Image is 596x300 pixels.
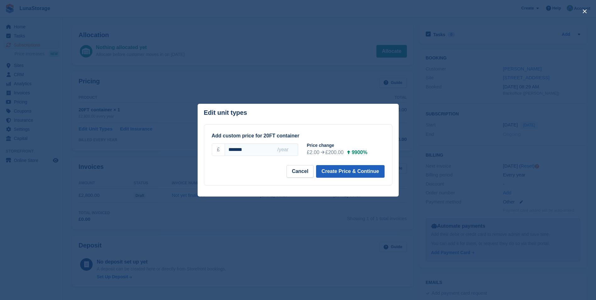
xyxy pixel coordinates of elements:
button: close [580,6,590,16]
button: Create Price & Continue [316,165,384,178]
div: Add custom price for 20FT container [212,132,385,140]
div: £2.00 [307,149,320,156]
div: Price change [307,142,390,149]
div: £200.00 [325,149,344,156]
button: Cancel [287,165,314,178]
p: Edit unit types [204,109,247,116]
div: 9900% [352,149,367,156]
